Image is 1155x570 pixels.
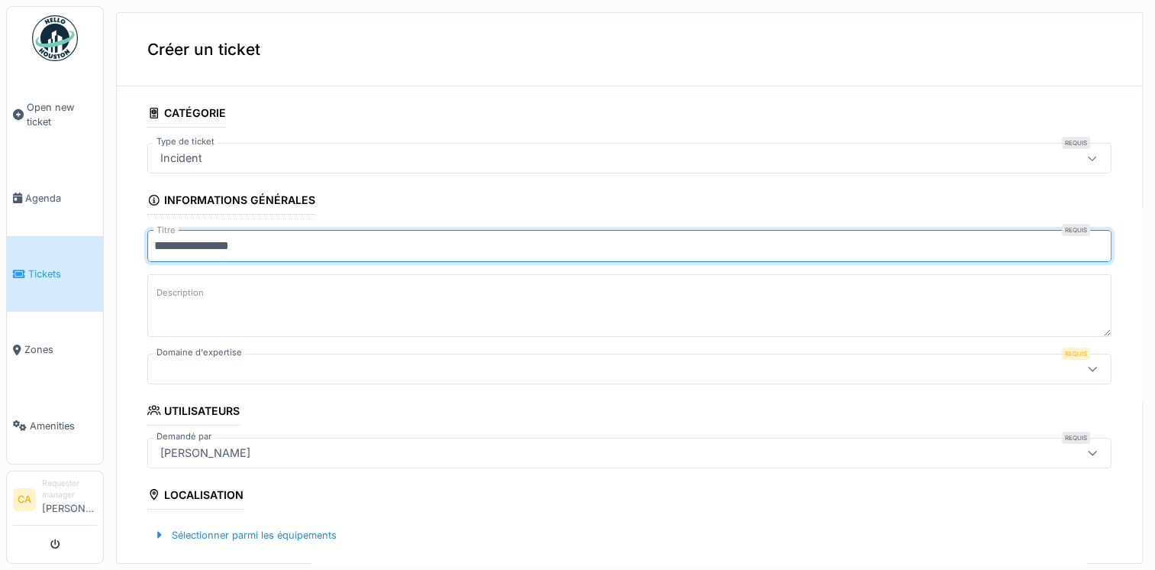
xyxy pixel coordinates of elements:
[147,189,315,215] div: Informations générales
[30,419,97,433] span: Amenities
[1062,137,1090,149] div: Requis
[153,283,207,303] label: Description
[117,13,1142,86] div: Créer un ticket
[1062,348,1090,360] div: Requis
[7,388,103,464] a: Amenities
[42,478,97,522] li: [PERSON_NAME]
[25,191,97,206] span: Agenda
[13,478,97,526] a: CA Requester manager[PERSON_NAME]
[154,150,208,167] div: Incident
[42,478,97,501] div: Requester manager
[24,342,97,357] span: Zones
[1062,224,1090,236] div: Requis
[28,267,97,281] span: Tickets
[7,236,103,312] a: Tickets
[147,484,244,510] div: Localisation
[147,525,343,546] div: Sélectionner parmi les équipements
[7,312,103,387] a: Zones
[147,102,226,128] div: Catégorie
[153,346,245,359] label: Domaine d'expertise
[147,400,240,426] div: Utilisateurs
[153,135,218,148] label: Type de ticket
[27,100,97,129] span: Open new ticket
[154,445,256,462] div: [PERSON_NAME]
[1062,432,1090,444] div: Requis
[13,488,36,511] li: CA
[7,160,103,236] a: Agenda
[32,15,78,61] img: Badge_color-CXgf-gQk.svg
[7,70,103,160] a: Open new ticket
[153,430,215,443] label: Demandé par
[153,224,179,237] label: Titre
